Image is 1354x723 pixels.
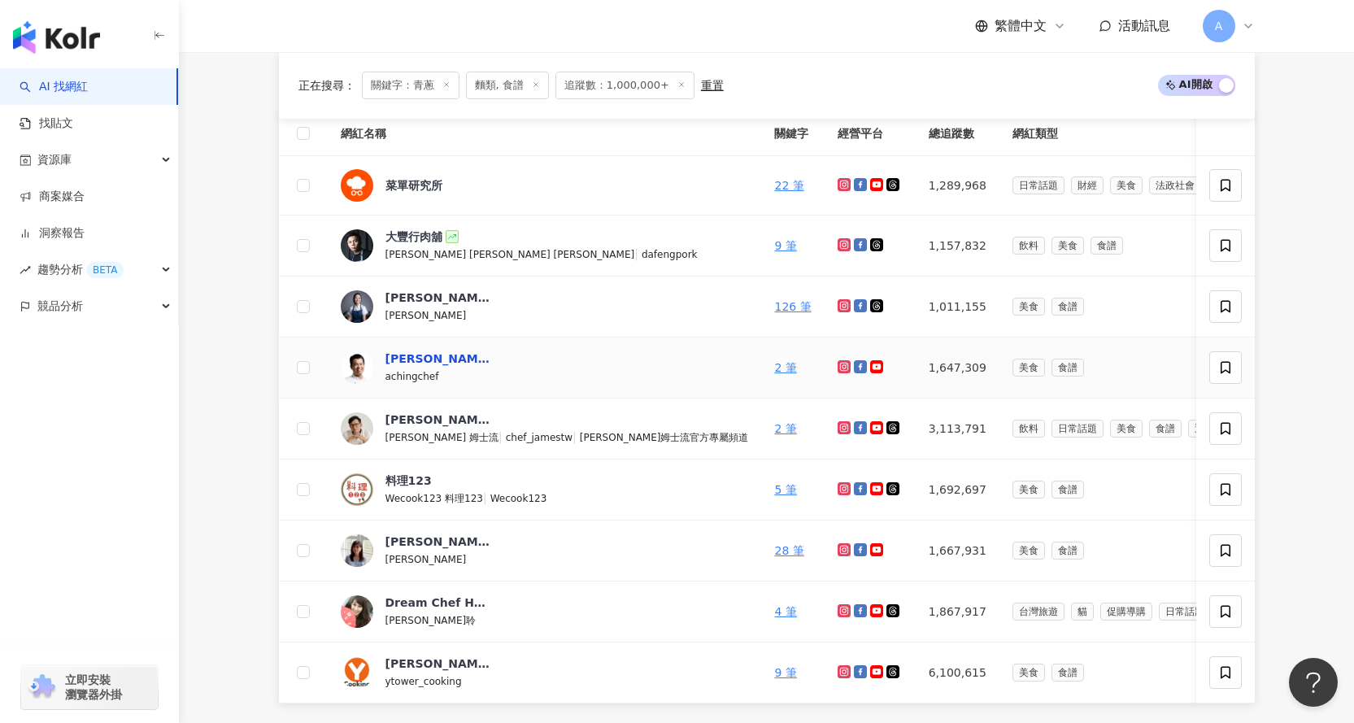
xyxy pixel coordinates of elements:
span: A [1215,17,1223,35]
a: KOL Avatar料理123Wecook123 料理123|Wecook123 [341,473,749,507]
span: 食譜 [1051,298,1084,316]
span: 追蹤數：1,000,000+ [555,72,694,99]
div: 菜單研究所 [385,177,442,194]
span: 食譜 [1051,542,1084,560]
th: 網紅名稱 [328,111,762,156]
span: 競品分析 [37,288,83,324]
a: 28 筆 [774,544,803,557]
th: 網紅類型 [999,111,1308,156]
img: KOL Avatar [341,473,373,506]
div: 重置 [701,79,724,92]
span: 美食 [1012,298,1045,316]
div: BETA [86,262,124,278]
span: [PERSON_NAME] [385,554,467,565]
td: 3,113,791 [916,399,999,459]
a: 找貼文 [20,115,73,132]
div: [PERSON_NAME][DEMOGRAPHIC_DATA] [385,351,491,367]
span: 食譜 [1149,420,1182,438]
a: searchAI 找網紅 [20,79,88,95]
span: ytower_cooking [385,676,462,687]
img: KOL Avatar [341,229,373,262]
span: 趨勢分析 [37,251,124,288]
span: 運動 [1188,420,1221,438]
span: 美食 [1051,237,1084,255]
img: chrome extension [26,674,58,700]
div: [PERSON_NAME]網 [385,655,491,672]
span: 美食 [1110,420,1143,438]
a: KOL AvatarDream Chef Home 夢幻廚房在我家[PERSON_NAME]聆 [341,595,749,629]
span: 促購導購 [1100,603,1152,621]
span: dafengpork [642,249,698,260]
span: | [573,430,580,443]
img: KOL Avatar [341,656,373,689]
span: 關鍵字：青蔥 [362,72,459,99]
span: 財經 [1071,176,1104,194]
div: [PERSON_NAME]の私人廚房 [385,534,491,550]
span: Wecook123 [490,493,547,504]
a: 22 筆 [774,179,803,192]
img: KOL Avatar [341,595,373,628]
span: achingchef [385,371,439,382]
img: KOL Avatar [341,412,373,445]
a: KOL Avatar大豐行肉舖[PERSON_NAME] [PERSON_NAME] [PERSON_NAME]|dafengpork [341,229,749,263]
td: 6,100,615 [916,642,999,703]
span: 日常話題 [1012,176,1064,194]
span: | [498,430,506,443]
span: 日常話題 [1159,603,1211,621]
a: 2 筆 [774,422,796,435]
td: 1,289,968 [916,156,999,216]
a: KOL Avatar菜單研究所 [341,169,749,202]
span: [PERSON_NAME] [385,310,467,321]
span: 美食 [1012,481,1045,499]
a: 5 筆 [774,483,796,496]
span: 資源庫 [37,142,72,178]
div: [PERSON_NAME] [385,412,491,428]
span: 美食 [1012,664,1045,682]
th: 關鍵字 [761,111,824,156]
span: 美食 [1012,542,1045,560]
span: 食譜 [1091,237,1123,255]
span: 活動訊息 [1118,18,1170,33]
a: KOL Avatar[PERSON_NAME]做便當[PERSON_NAME] [341,290,749,324]
img: KOL Avatar [341,169,373,202]
a: 洞察報告 [20,225,85,242]
span: 飲料 [1012,237,1045,255]
iframe: Help Scout Beacon - Open [1289,658,1338,707]
a: 9 筆 [774,239,796,252]
span: 美食 [1110,176,1143,194]
img: KOL Avatar [341,351,373,384]
a: KOL Avatar[PERSON_NAME][DEMOGRAPHIC_DATA]achingchef [341,351,749,385]
a: chrome extension立即安裝 瀏覽器外掛 [21,665,158,709]
span: rise [20,264,31,276]
div: [PERSON_NAME]做便當 [385,290,491,306]
span: Wecook123 料理123 [385,493,483,504]
a: KOL Avatar[PERSON_NAME][PERSON_NAME] 姆士流|chef_jamestw|[PERSON_NAME]姆士流官方專屬頻道 [341,412,749,446]
img: KOL Avatar [341,290,373,323]
span: 美食 [1012,359,1045,377]
span: | [634,247,642,260]
span: 貓 [1071,603,1094,621]
td: 1,667,931 [916,520,999,581]
td: 1,011,155 [916,277,999,338]
a: 商案媒合 [20,189,85,205]
span: chef_jamestw [506,432,573,443]
span: 法政社會 [1149,176,1201,194]
th: 經營平台 [825,111,916,156]
span: 飲料 [1012,420,1045,438]
img: logo [13,21,100,54]
td: 1,157,832 [916,216,999,277]
img: KOL Avatar [341,534,373,567]
span: | [483,491,490,504]
span: 食譜 [1051,359,1084,377]
div: 料理123 [385,473,432,489]
span: 立即安裝 瀏覽器外掛 [65,673,122,702]
a: KOL Avatar[PERSON_NAME]の私人廚房[PERSON_NAME] [341,534,749,568]
a: 2 筆 [774,361,796,374]
td: 1,647,309 [916,338,999,399]
span: 麵類, 食譜 [466,72,549,99]
span: 食譜 [1051,481,1084,499]
span: 食譜 [1051,664,1084,682]
span: [PERSON_NAME]聆 [385,615,477,626]
a: 4 筆 [774,605,796,618]
span: [PERSON_NAME] 姆士流 [385,432,499,443]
